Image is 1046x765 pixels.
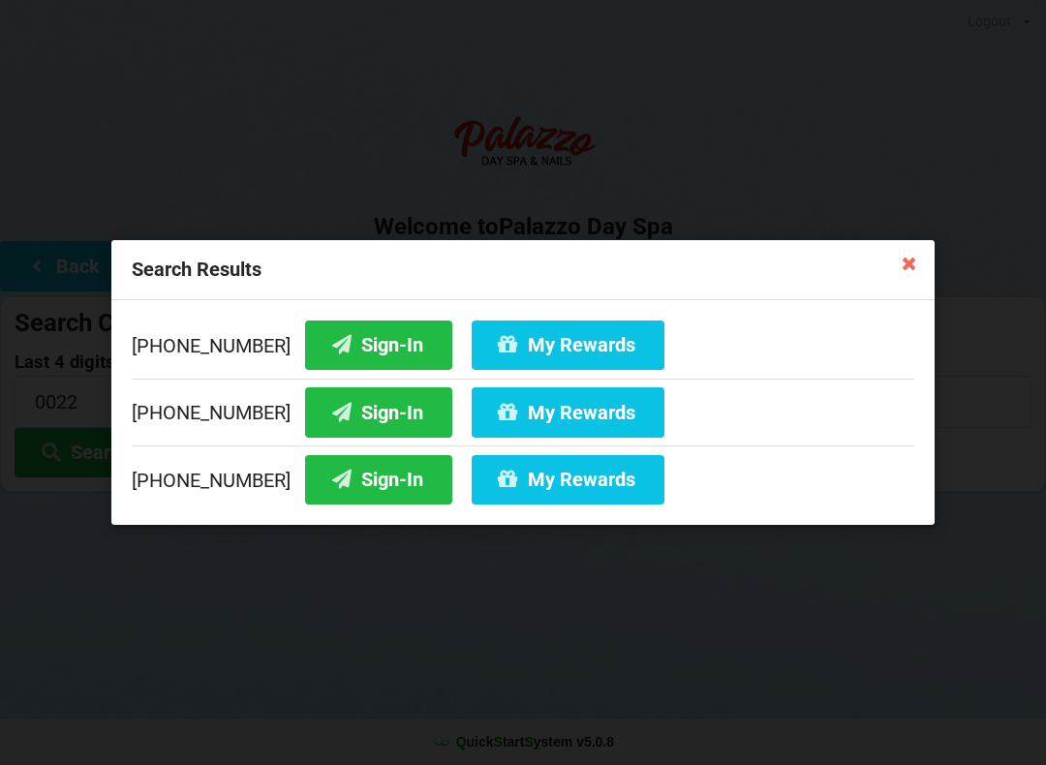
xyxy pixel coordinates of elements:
[305,387,452,437] button: Sign-In
[472,455,664,505] button: My Rewards
[132,321,914,379] div: [PHONE_NUMBER]
[472,387,664,437] button: My Rewards
[132,445,914,505] div: [PHONE_NUMBER]
[305,455,452,505] button: Sign-In
[305,321,452,370] button: Sign-In
[132,379,914,446] div: [PHONE_NUMBER]
[472,321,664,370] button: My Rewards
[111,240,935,300] div: Search Results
